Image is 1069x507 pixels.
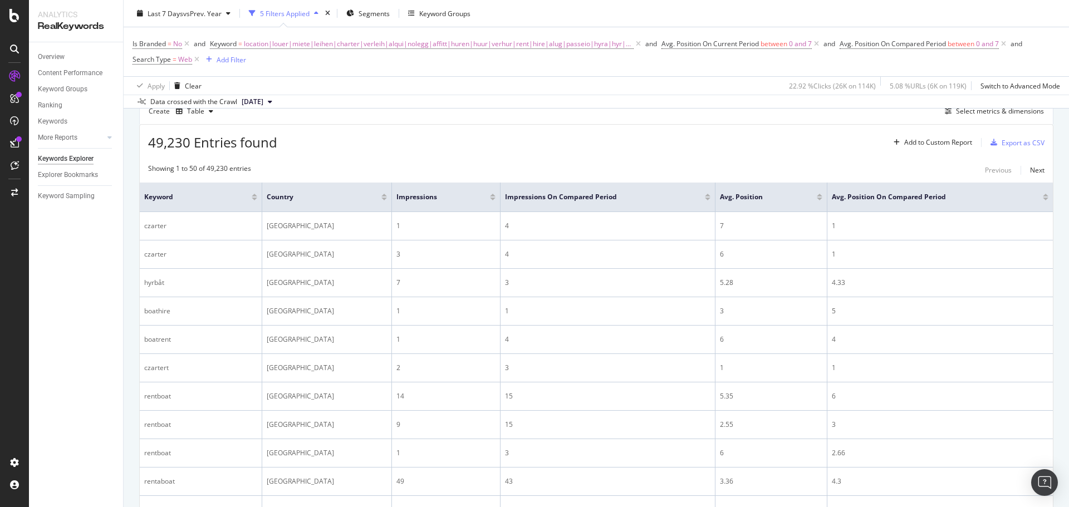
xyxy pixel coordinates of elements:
[1030,165,1045,175] div: Next
[149,102,218,120] div: Create
[148,81,165,90] div: Apply
[832,249,1048,259] div: 1
[267,192,365,202] span: Country
[505,278,710,288] div: 3
[267,334,387,344] div: [GEOGRAPHIC_DATA]
[985,165,1012,175] div: Previous
[267,476,387,486] div: [GEOGRAPHIC_DATA]
[148,8,183,18] span: Last 7 Days
[832,476,1048,486] div: 4.3
[976,77,1060,95] button: Switch to Advanced Mode
[38,116,67,127] div: Keywords
[38,169,115,181] a: Explorer Bookmarks
[505,334,710,344] div: 4
[244,36,634,52] span: location|louer|miete|leihen|charter|verleih|alqui|nolegg|affitt|huren|huur|verhur|rent|hire|alug|...
[144,476,257,486] div: rentaboat
[38,83,87,95] div: Keyword Groups
[661,39,759,48] span: Avg. Position On Current Period
[396,476,496,486] div: 49
[505,249,710,259] div: 4
[832,221,1048,231] div: 1
[396,334,496,344] div: 1
[832,278,1048,288] div: 4.33
[210,39,237,48] span: Keyword
[173,55,176,64] span: =
[720,306,822,316] div: 3
[980,81,1060,90] div: Switch to Advanced Mode
[956,106,1044,116] div: Select metrics & dimensions
[505,420,710,430] div: 15
[194,39,205,48] div: and
[720,391,822,401] div: 5.35
[38,51,115,63] a: Overview
[832,448,1048,458] div: 2.66
[133,4,235,22] button: Last 7 DaysvsPrev. Year
[38,100,62,111] div: Ranking
[419,8,470,18] div: Keyword Groups
[986,134,1045,151] button: Export as CSV
[237,95,277,109] button: [DATE]
[645,38,657,49] button: and
[38,153,115,165] a: Keywords Explorer
[183,8,222,18] span: vs Prev. Year
[267,221,387,231] div: [GEOGRAPHIC_DATA]
[133,77,165,95] button: Apply
[396,420,496,430] div: 9
[840,39,946,48] span: Avg. Position On Compared Period
[267,306,387,316] div: [GEOGRAPHIC_DATA]
[976,36,999,52] span: 0 and 7
[38,9,114,20] div: Analytics
[505,363,710,373] div: 3
[948,39,974,48] span: between
[1011,38,1022,49] button: and
[396,278,496,288] div: 7
[505,221,710,231] div: 4
[242,97,263,107] span: 2025 Aug. 10th
[396,306,496,316] div: 1
[404,4,475,22] button: Keyword Groups
[133,39,166,48] span: Is Branded
[38,67,102,79] div: Content Performance
[396,391,496,401] div: 14
[144,192,235,202] span: Keyword
[38,100,115,111] a: Ranking
[144,306,257,316] div: boathire
[38,190,95,202] div: Keyword Sampling
[171,102,218,120] button: Table
[144,334,257,344] div: boatrent
[720,420,822,430] div: 2.55
[720,278,822,288] div: 5.28
[148,133,277,151] span: 49,230 Entries found
[323,8,332,19] div: times
[185,81,202,90] div: Clear
[260,8,310,18] div: 5 Filters Applied
[38,20,114,33] div: RealKeywords
[267,249,387,259] div: [GEOGRAPHIC_DATA]
[396,221,496,231] div: 1
[38,153,94,165] div: Keywords Explorer
[720,476,822,486] div: 3.36
[150,97,237,107] div: Data crossed with the Crawl
[342,4,394,22] button: Segments
[832,391,1048,401] div: 6
[720,363,822,373] div: 1
[187,108,204,115] div: Table
[173,36,182,52] span: No
[144,420,257,430] div: rentboat
[940,105,1044,118] button: Select metrics & dimensions
[396,448,496,458] div: 1
[889,134,972,151] button: Add to Custom Report
[38,190,115,202] a: Keyword Sampling
[148,164,251,177] div: Showing 1 to 50 of 49,230 entries
[505,192,688,202] span: Impressions On Compared Period
[832,363,1048,373] div: 1
[823,39,835,48] div: and
[789,36,812,52] span: 0 and 7
[720,192,800,202] span: Avg. Position
[904,139,972,146] div: Add to Custom Report
[1011,39,1022,48] div: and
[396,363,496,373] div: 2
[1002,138,1045,147] div: Export as CSV
[144,391,257,401] div: rentboat
[720,221,822,231] div: 7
